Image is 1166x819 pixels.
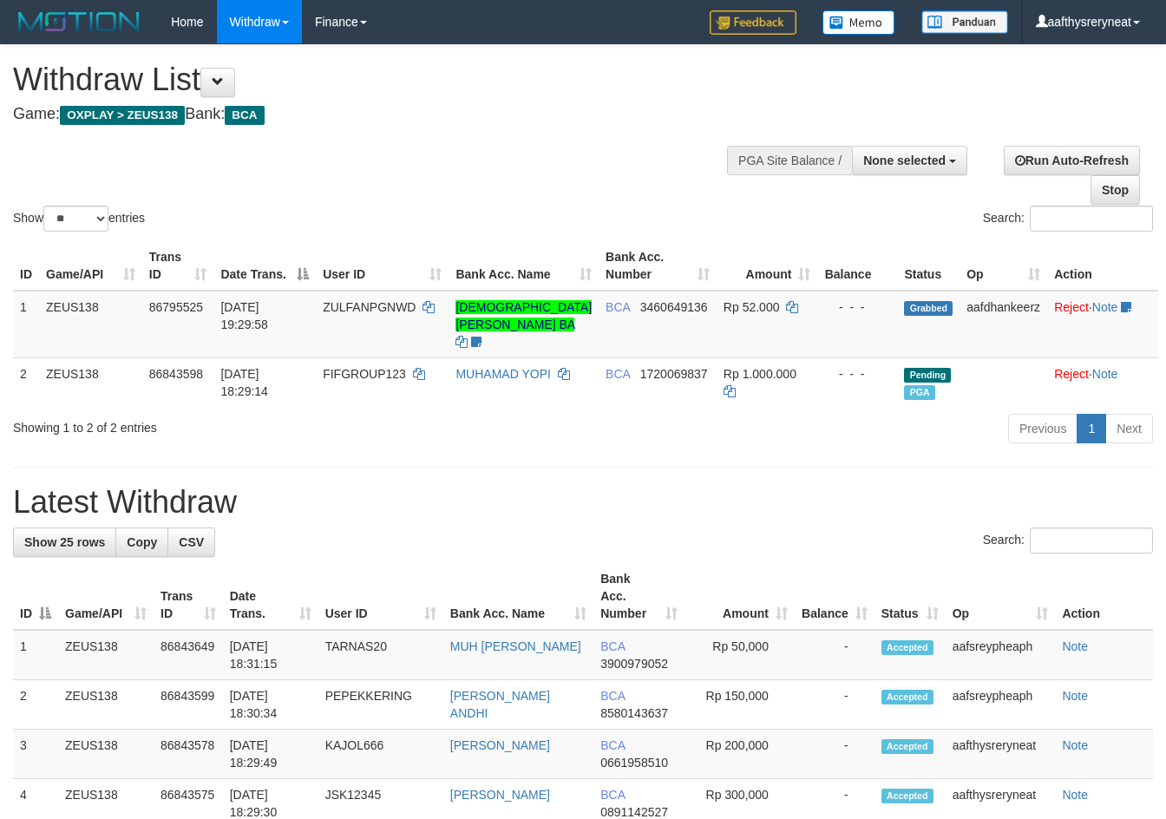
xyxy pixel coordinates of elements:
[640,300,708,314] span: Copy 3460649136 to clipboard
[13,291,39,358] td: 1
[450,788,550,802] a: [PERSON_NAME]
[599,241,717,291] th: Bank Acc. Number: activate to sort column ascending
[455,367,550,381] a: MUHAMAD YOPI
[600,639,625,653] span: BCA
[24,535,105,549] span: Show 25 rows
[318,563,443,630] th: User ID: activate to sort column ascending
[852,146,967,175] button: None selected
[39,357,142,407] td: ZEUS138
[318,730,443,779] td: KAJOL666
[1055,563,1153,630] th: Action
[600,706,668,720] span: Copy 8580143637 to clipboard
[60,106,185,125] span: OXPLAY > ZEUS138
[1030,206,1153,232] input: Search:
[874,563,946,630] th: Status: activate to sort column ascending
[946,563,1056,630] th: Op: activate to sort column ascending
[606,367,630,381] span: BCA
[154,680,223,730] td: 86843599
[1092,300,1118,314] a: Note
[795,563,874,630] th: Balance: activate to sort column ascending
[13,630,58,680] td: 1
[223,563,318,630] th: Date Trans.: activate to sort column ascending
[600,788,625,802] span: BCA
[1008,414,1078,443] a: Previous
[13,9,145,35] img: MOTION_logo.png
[39,291,142,358] td: ZEUS138
[881,789,933,803] span: Accepted
[316,241,449,291] th: User ID: activate to sort column ascending
[1062,639,1088,653] a: Note
[58,680,154,730] td: ZEUS138
[223,680,318,730] td: [DATE] 18:30:34
[223,630,318,680] td: [DATE] 18:31:15
[13,527,116,557] a: Show 25 rows
[822,10,895,35] img: Button%20Memo.svg
[824,298,890,316] div: - - -
[13,485,1153,520] h1: Latest Withdraw
[881,739,933,754] span: Accepted
[1054,300,1089,314] a: Reject
[13,241,39,291] th: ID
[921,10,1008,34] img: panduan.png
[960,241,1047,291] th: Op: activate to sort column ascending
[1030,527,1153,554] input: Search:
[897,241,960,291] th: Status
[1092,367,1118,381] a: Note
[863,154,946,167] span: None selected
[13,680,58,730] td: 2
[724,300,780,314] span: Rp 52.000
[1062,689,1088,703] a: Note
[13,357,39,407] td: 2
[1047,241,1158,291] th: Action
[724,367,796,381] span: Rp 1.000.000
[13,412,473,436] div: Showing 1 to 2 of 2 entries
[983,527,1153,554] label: Search:
[450,689,550,720] a: [PERSON_NAME] ANDHI
[443,563,593,630] th: Bank Acc. Name: activate to sort column ascending
[220,367,268,398] span: [DATE] 18:29:14
[881,640,933,655] span: Accepted
[142,241,214,291] th: Trans ID: activate to sort column ascending
[817,241,897,291] th: Balance
[323,367,406,381] span: FIFGROUP123
[710,10,796,35] img: Feedback.jpg
[13,730,58,779] td: 3
[1062,738,1088,752] a: Note
[58,630,154,680] td: ZEUS138
[154,630,223,680] td: 86843649
[225,106,264,125] span: BCA
[13,62,760,97] h1: Withdraw List
[13,206,145,232] label: Show entries
[149,300,203,314] span: 86795525
[13,563,58,630] th: ID: activate to sort column descending
[600,805,668,819] span: Copy 0891142527 to clipboard
[685,630,795,680] td: Rp 50,000
[600,657,668,671] span: Copy 3900979052 to clipboard
[455,300,592,331] a: [DEMOGRAPHIC_DATA][PERSON_NAME] BA
[593,563,685,630] th: Bank Acc. Number: activate to sort column ascending
[946,730,1056,779] td: aafthysreryneat
[58,730,154,779] td: ZEUS138
[323,300,416,314] span: ZULFANPGNWD
[115,527,168,557] a: Copy
[149,367,203,381] span: 86843598
[606,300,630,314] span: BCA
[127,535,157,549] span: Copy
[449,241,599,291] th: Bank Acc. Name: activate to sort column ascending
[1062,788,1088,802] a: Note
[685,730,795,779] td: Rp 200,000
[881,690,933,704] span: Accepted
[1047,291,1158,358] td: ·
[640,367,708,381] span: Copy 1720069837 to clipboard
[685,680,795,730] td: Rp 150,000
[213,241,316,291] th: Date Trans.: activate to sort column descending
[450,738,550,752] a: [PERSON_NAME]
[318,630,443,680] td: TARNAS20
[727,146,852,175] div: PGA Site Balance /
[179,535,204,549] span: CSV
[824,365,890,383] div: - - -
[795,730,874,779] td: -
[946,680,1056,730] td: aafsreypheaph
[983,206,1153,232] label: Search:
[220,300,268,331] span: [DATE] 19:29:58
